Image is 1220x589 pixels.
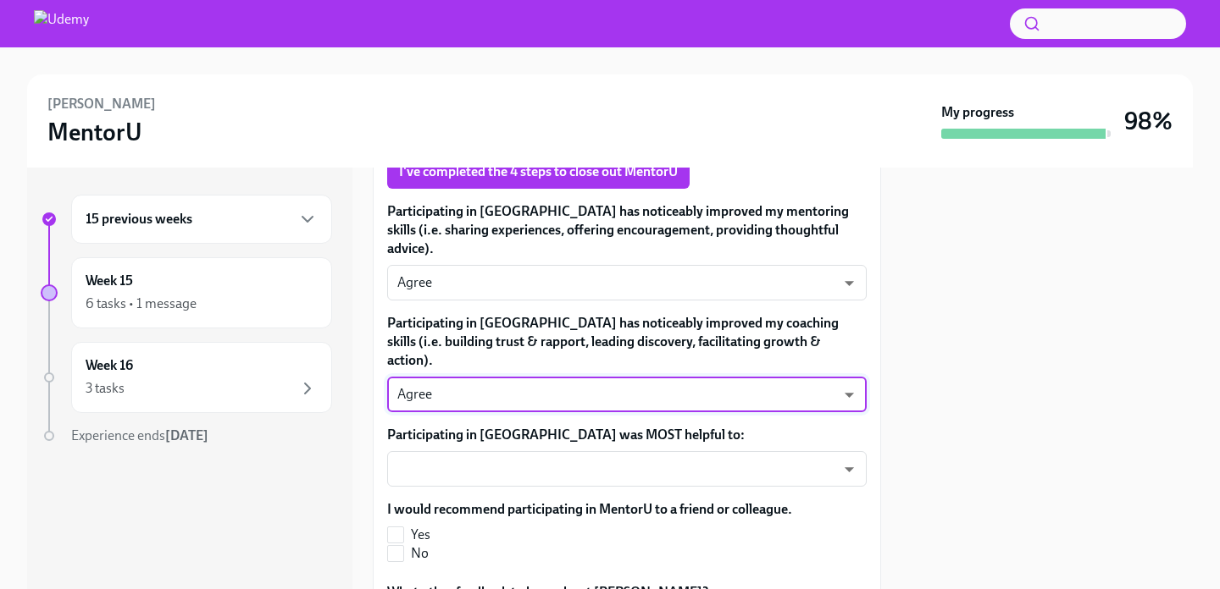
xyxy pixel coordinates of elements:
[387,500,792,519] label: I would recommend participating in MentorU to a friend or colleague.
[1124,106,1173,136] h3: 98%
[47,95,156,113] h6: [PERSON_NAME]
[399,163,678,180] span: I've completed the 4 steps to close out MentorU
[41,342,332,413] a: Week 163 tasks
[387,155,690,189] button: I've completed the 4 steps to close out MentorU
[411,526,430,544] span: Yes
[71,427,208,443] span: Experience ends
[387,314,867,370] label: Participating in [GEOGRAPHIC_DATA] has noticeably improved my coaching skills (i.e. building trus...
[86,356,133,375] h6: Week 16
[34,10,89,37] img: Udemy
[86,210,192,228] h6: 15 previous weeks
[165,427,208,443] strong: [DATE]
[387,202,867,258] label: Participating in [GEOGRAPHIC_DATA] has noticeably improved my mentoring skills (i.e. sharing expe...
[941,103,1014,122] strong: My progress
[387,265,867,300] div: Agree
[41,257,332,328] a: Week 156 tasks • 1 message
[86,272,133,290] h6: Week 15
[71,195,332,244] div: 15 previous weeks
[47,117,142,147] h3: MentorU
[86,294,197,313] div: 6 tasks • 1 message
[387,377,867,412] div: Agree
[387,426,867,444] label: Participating in [GEOGRAPHIC_DATA] was MOST helpful to:
[387,451,867,487] div: ​
[86,379,125,398] div: 3 tasks
[411,544,429,563] span: No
